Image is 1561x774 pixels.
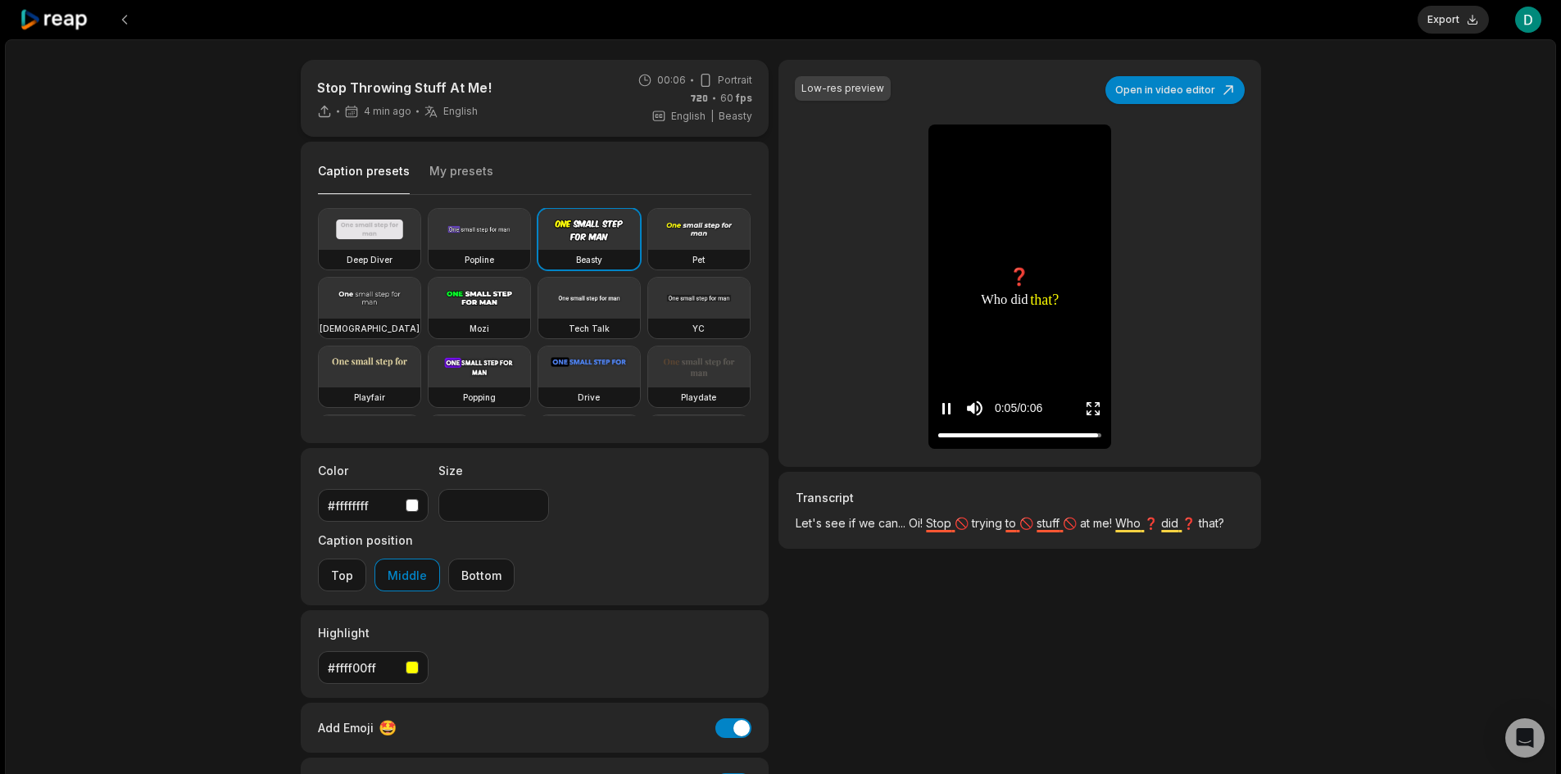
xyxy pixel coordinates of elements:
[463,391,496,404] h3: Popping
[1199,516,1224,530] span: that?
[328,497,399,514] div: #ffffffff
[317,78,492,97] p: Stop Throwing Stuff At Me!
[982,264,1059,289] div: ❓
[318,624,429,641] label: Highlight
[328,659,399,677] div: #ffff00ff
[1080,516,1093,530] span: at
[379,717,397,739] span: 🤩
[1085,393,1101,423] button: Enter Fullscreen
[796,489,1243,506] h3: Transcript
[718,73,752,88] span: Portrait
[429,163,493,194] button: My presets
[909,516,926,530] span: Oi!
[671,109,706,124] span: English
[1115,516,1144,530] span: Who
[1037,516,1063,530] span: stuff
[796,516,825,530] span: Let's
[938,393,955,423] button: Pause video
[995,400,1042,417] div: 0:05 / 0:06
[972,516,1005,530] span: trying
[318,163,410,195] button: Caption presets
[1031,288,1060,310] span: that?
[926,516,955,530] span: Stop
[1093,516,1115,530] span: me!
[720,91,752,106] span: 60
[318,651,429,684] button: #ffff00ff
[801,81,884,96] div: Low-res preview
[692,322,705,335] h3: YC
[1161,516,1182,530] span: did
[448,559,515,591] button: Bottom
[443,105,478,118] span: English
[320,322,420,335] h3: [DEMOGRAPHIC_DATA]
[692,253,705,266] h3: Pet
[657,73,686,88] span: 00:06
[964,398,985,419] button: Mute sound
[982,289,1008,310] span: Who
[354,391,385,404] h3: Playfair
[719,109,752,124] span: Beasty
[318,462,429,479] label: Color
[878,516,909,530] span: can...
[465,253,494,266] h3: Popline
[1005,516,1019,530] span: to
[576,253,602,266] h3: Beasty
[710,109,714,124] span: |
[1418,6,1489,34] button: Export
[1011,289,1028,310] span: did
[578,391,600,404] h3: Drive
[796,514,1243,545] p: 🚫 🚫 🚫 ❓ ❓
[318,559,366,591] button: Top
[736,92,752,104] span: fps
[569,322,610,335] h3: Tech Talk
[1105,76,1245,104] button: Open in video editor
[1505,718,1545,758] div: Open Intercom Messenger
[318,532,515,549] label: Caption position
[470,322,489,335] h3: Mozi
[859,516,878,530] span: we
[318,489,429,522] button: #ffffffff
[318,719,374,736] span: Add Emoji
[347,253,393,266] h3: Deep Diver
[825,516,849,530] span: see
[438,462,549,479] label: Size
[374,559,440,591] button: Middle
[849,516,859,530] span: if
[681,391,716,404] h3: Playdate
[364,105,411,118] span: 4 min ago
